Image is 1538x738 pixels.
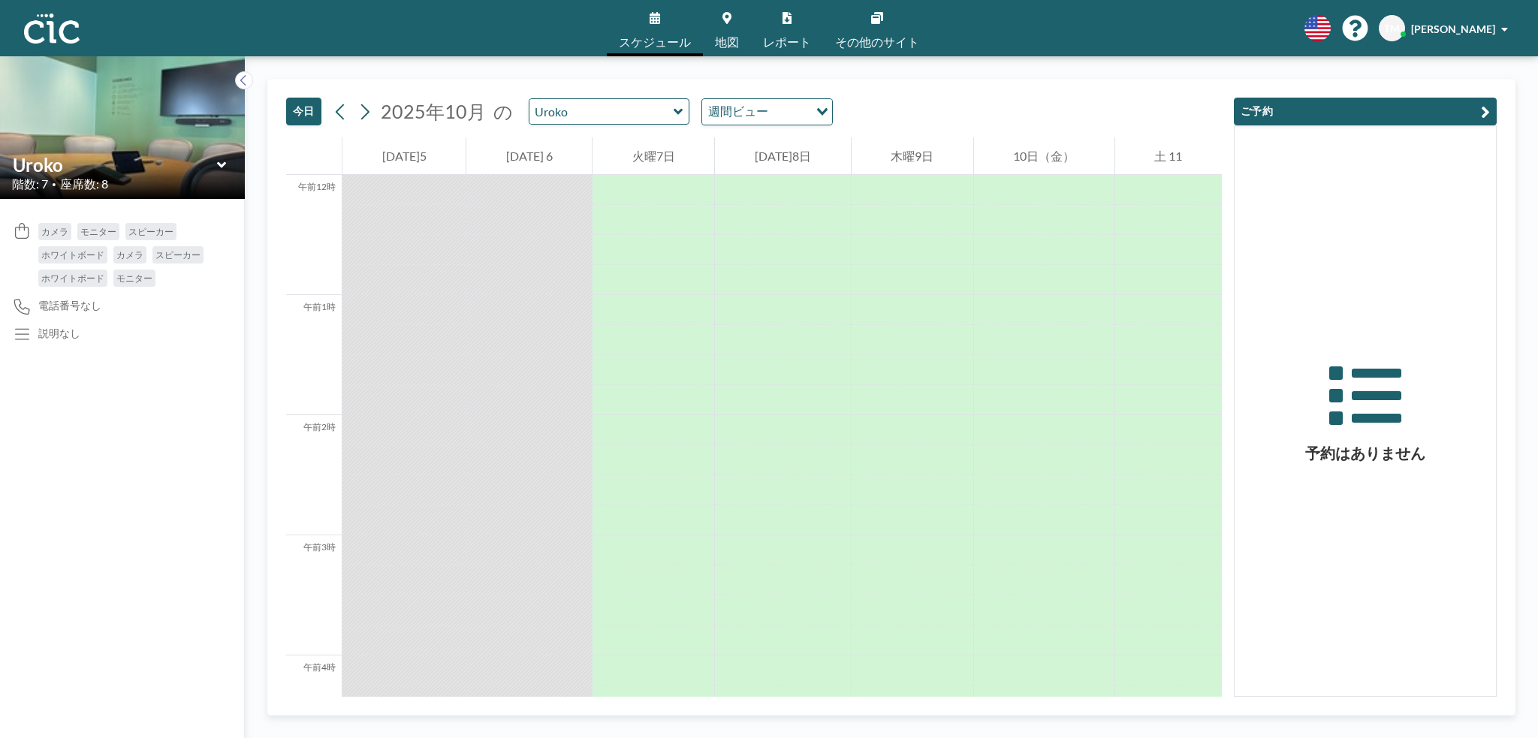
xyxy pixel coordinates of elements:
[128,226,173,237] font: スピーカー
[891,149,933,163] font: 木曜9日
[619,35,691,49] font: スケジュール
[529,99,674,124] input: 鱗
[298,181,336,192] font: 午前12時
[1305,444,1425,462] font: 予約はありません
[41,226,68,237] font: カメラ
[155,249,201,261] font: スピーカー
[12,176,48,191] font: 階数: 7
[755,149,811,163] font: [DATE]8日
[763,35,811,49] font: レポート
[52,179,56,188] font: •
[13,154,217,176] input: 鱗
[293,104,315,117] font: 今日
[60,176,108,191] font: 座席数: 8
[1013,149,1075,163] font: 10日（金）
[708,104,768,118] font: 週間ビュー
[286,98,321,125] button: 今日
[1411,23,1495,35] font: [PERSON_NAME]
[24,14,80,44] img: 組織ロゴ
[493,100,513,122] font: の
[773,102,807,122] input: オプションを検索
[382,149,427,163] font: [DATE]5
[381,100,486,122] font: 2025年10月
[702,99,832,125] div: オプションを検索
[303,421,336,432] font: 午前2時
[632,149,675,163] font: 火曜7日
[1241,104,1273,117] font: ご予約
[116,273,152,284] font: モニター
[715,35,739,49] font: 地図
[38,299,101,312] font: 電話番号なし
[303,661,336,673] font: 午前4時
[506,149,553,163] font: [DATE] 6
[80,226,116,237] font: モニター
[1234,98,1497,125] button: ご予約
[41,249,104,261] font: ホワイトボード
[116,249,143,261] font: カメラ
[38,327,80,339] font: 説明なし
[1384,22,1400,35] font: TM
[835,35,919,49] font: その他のサイト
[1154,149,1182,163] font: 土 11
[41,273,104,284] font: ホワイトボード
[303,301,336,312] font: 午前1時
[303,541,336,553] font: 午前3時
